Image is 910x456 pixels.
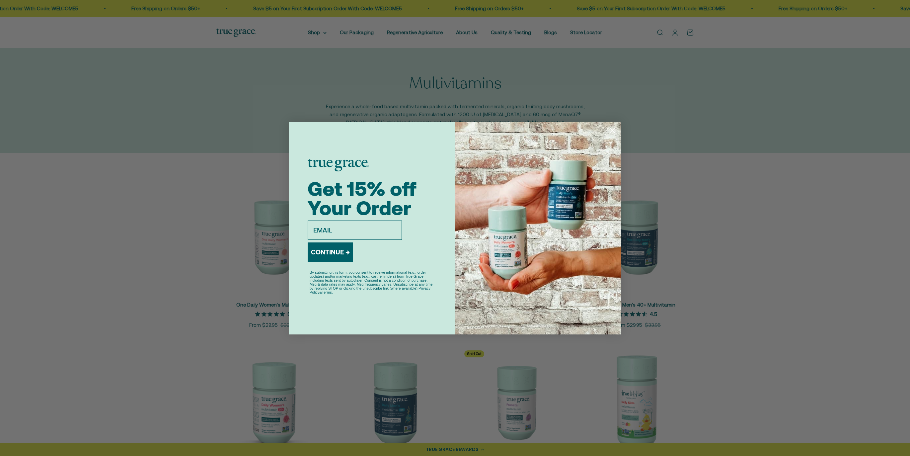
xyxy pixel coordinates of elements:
[308,177,417,220] span: Get 15% off Your Order
[310,286,430,294] a: Privacy Policy
[308,242,353,262] button: CONTINUE →
[607,125,618,136] button: Close dialog
[322,290,332,294] a: Terms
[310,270,434,294] p: By submitting this form, you consent to receive informational (e.g., order updates) and/or market...
[308,159,369,171] img: logo placeholder
[308,221,402,240] input: EMAIL
[455,122,621,334] img: ea6db371-f0a2-4b66-b0cf-f62b63694141.jpeg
